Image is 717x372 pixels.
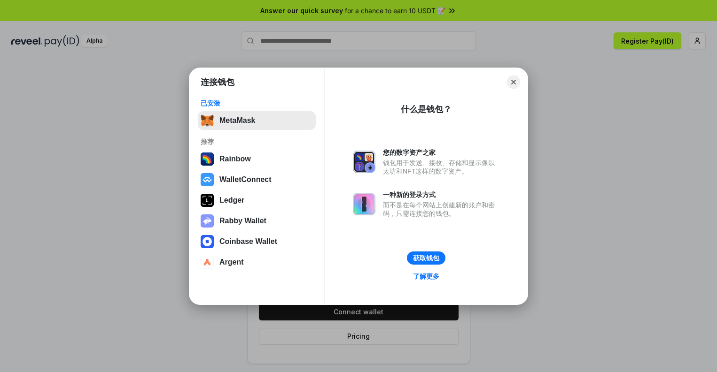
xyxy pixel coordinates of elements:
div: 一种新的登录方式 [383,190,499,199]
div: 已安装 [201,99,313,107]
div: 而不是在每个网站上创建新的账户和密码，只需连接您的钱包。 [383,201,499,218]
div: 什么是钱包？ [401,104,452,115]
h1: 连接钱包 [201,76,234,88]
button: WalletConnect [198,170,316,189]
img: svg+xml,%3Csvg%20width%3D%2228%22%20height%3D%2228%22%20viewBox%3D%220%200%2028%2028%22%20fill%3D... [201,173,214,186]
button: Argent [198,253,316,272]
button: Close [507,76,520,89]
button: Ledger [198,191,316,210]
button: Rabby Wallet [198,212,316,230]
img: svg+xml,%3Csvg%20width%3D%2228%22%20height%3D%2228%22%20viewBox%3D%220%200%2028%2028%22%20fill%3D... [201,256,214,269]
div: 您的数字资产之家 [383,148,499,157]
img: svg+xml,%3Csvg%20width%3D%2228%22%20height%3D%2228%22%20viewBox%3D%220%200%2028%2028%22%20fill%3D... [201,235,214,248]
button: 获取钱包 [407,251,445,265]
div: 了解更多 [413,272,439,281]
img: svg+xml,%3Csvg%20xmlns%3D%22http%3A%2F%2Fwww.w3.org%2F2000%2Fsvg%22%20fill%3D%22none%22%20viewBox... [353,151,375,173]
button: MetaMask [198,111,316,130]
img: svg+xml,%3Csvg%20xmlns%3D%22http%3A%2F%2Fwww.w3.org%2F2000%2Fsvg%22%20fill%3D%22none%22%20viewBox... [353,193,375,215]
img: svg+xml,%3Csvg%20xmlns%3D%22http%3A%2F%2Fwww.w3.org%2F2000%2Fsvg%22%20width%3D%2228%22%20height%3... [201,194,214,207]
img: svg+xml,%3Csvg%20xmlns%3D%22http%3A%2F%2Fwww.w3.org%2F2000%2Fsvg%22%20fill%3D%22none%22%20viewBox... [201,214,214,228]
button: Rainbow [198,150,316,168]
div: Rainbow [219,155,251,163]
div: Coinbase Wallet [219,237,277,246]
div: Ledger [219,196,244,205]
div: 钱包用于发送、接收、存储和显示像以太坊和NFT这样的数字资产。 [383,159,499,175]
div: Argent [219,258,244,266]
a: 了解更多 [407,270,445,282]
div: MetaMask [219,116,255,125]
div: 获取钱包 [413,254,439,262]
div: Rabby Wallet [219,217,266,225]
img: svg+xml,%3Csvg%20width%3D%22120%22%20height%3D%22120%22%20viewBox%3D%220%200%20120%20120%22%20fil... [201,152,214,166]
img: svg+xml,%3Csvg%20fill%3D%22none%22%20height%3D%2233%22%20viewBox%3D%220%200%2035%2033%22%20width%... [201,114,214,127]
div: 推荐 [201,137,313,146]
div: WalletConnect [219,175,272,184]
button: Coinbase Wallet [198,232,316,251]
